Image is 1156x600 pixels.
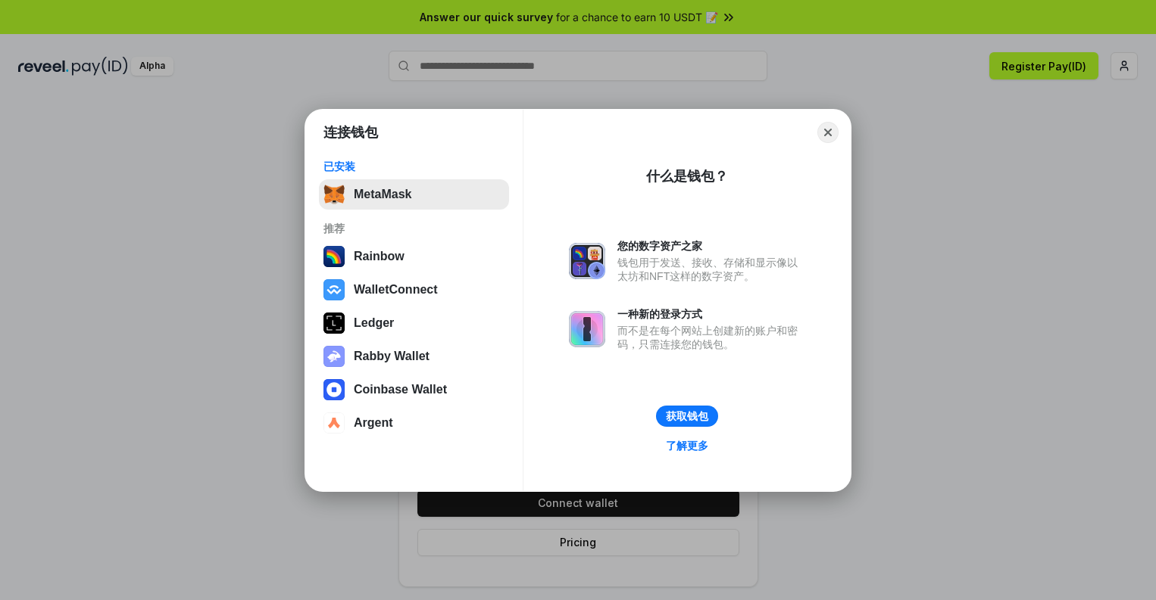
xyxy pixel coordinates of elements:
button: Rabby Wallet [319,341,509,372]
button: Ledger [319,308,509,338]
div: Rainbow [354,250,405,263]
img: svg+xml,%3Csvg%20width%3D%2228%22%20height%3D%2228%22%20viewBox%3D%220%200%2028%2028%22%20fill%3D... [323,279,345,300]
button: WalletConnect [319,275,509,305]
a: 了解更多 [657,436,717,455]
button: MetaMask [319,179,509,210]
div: MetaMask [354,188,411,201]
div: 推荐 [323,222,505,235]
img: svg+xml,%3Csvg%20width%3D%2228%22%20height%3D%2228%22%20viewBox%3D%220%200%2028%2028%22%20fill%3D... [323,412,345,434]
img: svg+xml,%3Csvg%20fill%3D%22none%22%20height%3D%2233%22%20viewBox%3D%220%200%2035%2033%22%20width%... [323,184,345,205]
button: Close [817,122,839,143]
img: svg+xml,%3Csvg%20width%3D%2228%22%20height%3D%2228%22%20viewBox%3D%220%200%2028%2028%22%20fill%3D... [323,379,345,400]
img: svg+xml,%3Csvg%20xmlns%3D%22http%3A%2F%2Fwww.w3.org%2F2000%2Fsvg%22%20fill%3D%22none%22%20viewBox... [569,311,605,347]
button: Argent [319,408,509,438]
img: svg+xml,%3Csvg%20xmlns%3D%22http%3A%2F%2Fwww.w3.org%2F2000%2Fsvg%22%20fill%3D%22none%22%20viewBox... [569,243,605,279]
div: Coinbase Wallet [354,383,447,396]
div: 钱包用于发送、接收、存储和显示像以太坊和NFT这样的数字资产。 [617,256,805,283]
h1: 连接钱包 [323,123,378,141]
div: 什么是钱包？ [646,167,728,185]
img: svg+xml,%3Csvg%20xmlns%3D%22http%3A%2F%2Fwww.w3.org%2F2000%2Fsvg%22%20fill%3D%22none%22%20viewBox... [323,346,345,367]
div: 获取钱包 [666,409,708,423]
button: 获取钱包 [656,406,718,427]
div: 而不是在每个网站上创建新的账户和密码，只需连接您的钱包。 [617,324,805,351]
div: 一种新的登录方式 [617,307,805,321]
div: 已安装 [323,160,505,173]
button: Rainbow [319,241,509,272]
img: svg+xml,%3Csvg%20xmlns%3D%22http%3A%2F%2Fwww.w3.org%2F2000%2Fsvg%22%20width%3D%2228%22%20height%3... [323,312,345,334]
div: Rabby Wallet [354,350,430,363]
button: Coinbase Wallet [319,375,509,405]
div: Ledger [354,316,394,330]
div: WalletConnect [354,283,438,297]
div: Argent [354,416,393,430]
img: svg+xml,%3Csvg%20width%3D%22120%22%20height%3D%22120%22%20viewBox%3D%220%200%20120%20120%22%20fil... [323,246,345,267]
div: 您的数字资产之家 [617,239,805,253]
div: 了解更多 [666,439,708,452]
